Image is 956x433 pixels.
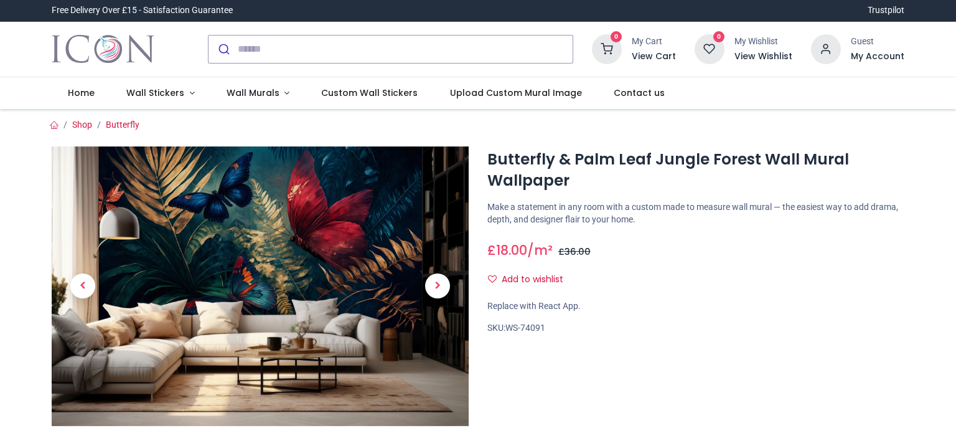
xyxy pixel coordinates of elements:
[851,36,904,48] div: Guest
[52,4,233,17] div: Free Delivery Over £15 - Satisfaction Guarantee
[558,245,591,258] span: £
[565,245,591,258] span: 36.00
[52,146,469,426] img: Butterfly & Palm Leaf Jungle Forest Wall Mural Wallpaper
[505,323,545,333] span: WS-74091
[406,188,469,384] a: Next
[209,36,238,63] button: Submit
[527,241,553,259] span: /m²
[70,274,95,298] span: Previous
[487,269,574,290] button: Add to wishlistAdd to wishlist
[592,43,622,53] a: 0
[126,87,184,99] span: Wall Stickers
[632,50,676,63] a: View Cart
[52,188,114,384] a: Previous
[52,32,154,67] img: Icon Wall Stickers
[496,241,527,259] span: 18.00
[487,149,904,192] h1: Butterfly & Palm Leaf Jungle Forest Wall Mural Wallpaper
[425,274,450,298] span: Next
[851,50,904,63] a: My Account
[106,120,139,130] a: Butterfly
[68,87,95,99] span: Home
[210,77,306,110] a: Wall Murals
[632,36,676,48] div: My Cart
[227,87,279,99] span: Wall Murals
[488,275,497,283] i: Add to wishlist
[614,87,665,99] span: Contact us
[450,87,582,99] span: Upload Custom Mural Image
[321,87,418,99] span: Custom Wall Stickers
[110,77,210,110] a: Wall Stickers
[695,43,724,53] a: 0
[487,322,904,335] div: SKU:
[487,201,904,226] p: Make a statement in any room with a custom made to measure wall mural — the easiest way to add dr...
[713,31,725,43] sup: 0
[52,32,154,67] a: Logo of Icon Wall Stickers
[487,241,527,259] span: £
[487,300,904,313] div: Replace with React App.
[72,120,92,130] a: Shop
[868,4,904,17] a: Trustpilot
[734,50,792,63] a: View Wishlist
[734,36,792,48] div: My Wishlist
[611,31,622,43] sup: 0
